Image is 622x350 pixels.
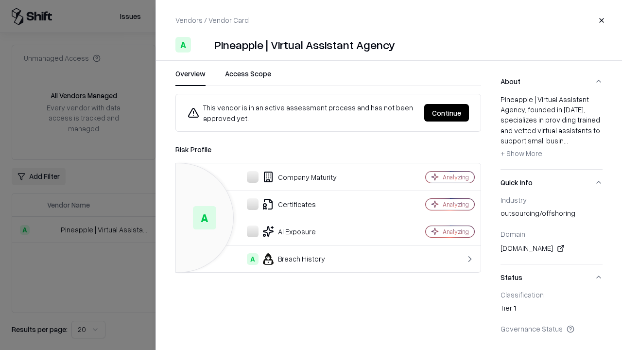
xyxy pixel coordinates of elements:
div: Analyzing [443,173,469,181]
div: Domain [501,229,603,238]
span: ... [564,136,568,145]
img: Pineapple | Virtual Assistant Agency [195,37,210,52]
div: Breach History [184,253,392,265]
div: outsourcing/offshoring [501,208,603,222]
span: + Show More [501,149,542,157]
button: Quick Info [501,170,603,195]
div: AI Exposure [184,226,392,237]
div: About [501,94,603,169]
div: A [193,206,216,229]
button: Continue [424,104,469,122]
div: A [247,253,259,265]
div: Risk Profile [175,143,481,155]
div: Pineapple | Virtual Assistant Agency, founded in [DATE], specializes in providing trained and vet... [501,94,603,161]
p: Vendors / Vendor Card [175,15,249,25]
button: Status [501,264,603,290]
div: Analyzing [443,227,469,236]
div: Quick Info [501,195,603,264]
div: Governance Status [501,324,603,333]
div: This vendor is in an active assessment process and has not been approved yet. [188,102,416,123]
div: Company Maturity [184,171,392,183]
div: Certificates [184,198,392,210]
div: Analyzing [443,200,469,209]
div: A [175,37,191,52]
button: + Show More [501,146,542,161]
div: Tier 1 [501,303,603,316]
div: Industry [501,195,603,204]
button: Access Scope [225,69,271,86]
div: [DOMAIN_NAME] [501,243,603,254]
button: About [501,69,603,94]
button: Overview [175,69,206,86]
div: Classification [501,290,603,299]
div: Pineapple | Virtual Assistant Agency [214,37,395,52]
